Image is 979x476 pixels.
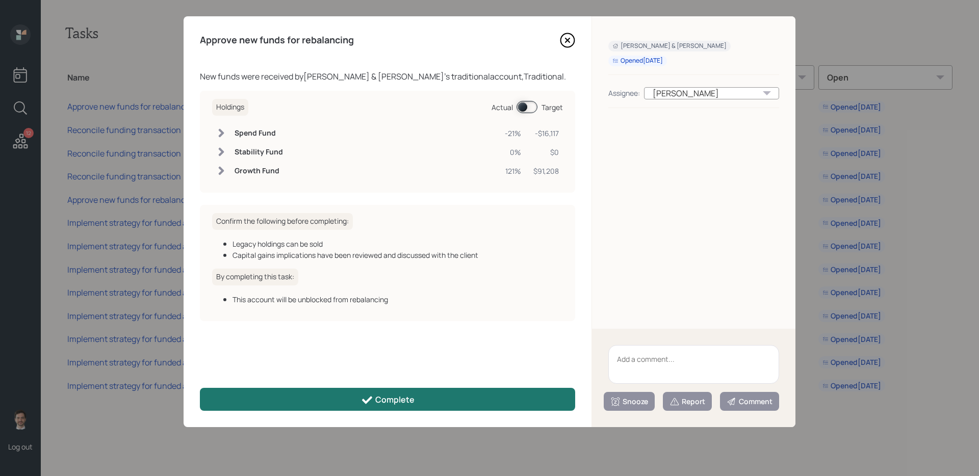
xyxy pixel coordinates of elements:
div: Legacy holdings can be sold [233,239,563,249]
div: Snooze [610,396,648,407]
button: Complete [200,388,575,411]
div: -$16,117 [533,128,559,139]
div: -21% [505,128,521,139]
div: Assignee: [608,88,640,98]
button: Report [663,392,712,411]
h6: Holdings [212,99,248,116]
h6: Confirm the following before completing: [212,213,353,230]
div: Capital gains implications have been reviewed and discussed with the client [233,250,563,260]
h6: Growth Fund [235,167,283,175]
button: Snooze [604,392,655,411]
div: Report [669,396,705,407]
div: New funds were received by [PERSON_NAME] & [PERSON_NAME] 's traditional account, Traditional . [200,70,575,83]
div: 121% [505,166,521,176]
h6: By completing this task: [212,269,298,285]
div: $0 [533,147,559,157]
h6: Spend Fund [235,129,283,138]
div: 0% [505,147,521,157]
div: Actual [492,102,513,113]
div: Target [542,102,563,113]
h6: Stability Fund [235,148,283,156]
div: [PERSON_NAME] [644,87,779,99]
div: $91,208 [533,166,559,176]
div: Complete [361,394,415,406]
div: This account will be unblocked from rebalancing [233,294,563,305]
div: [PERSON_NAME] & [PERSON_NAME] [612,42,727,50]
h4: Approve new funds for rebalancing [200,35,354,46]
div: Comment [727,396,772,407]
div: Opened [DATE] [612,57,663,65]
button: Comment [720,392,779,411]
